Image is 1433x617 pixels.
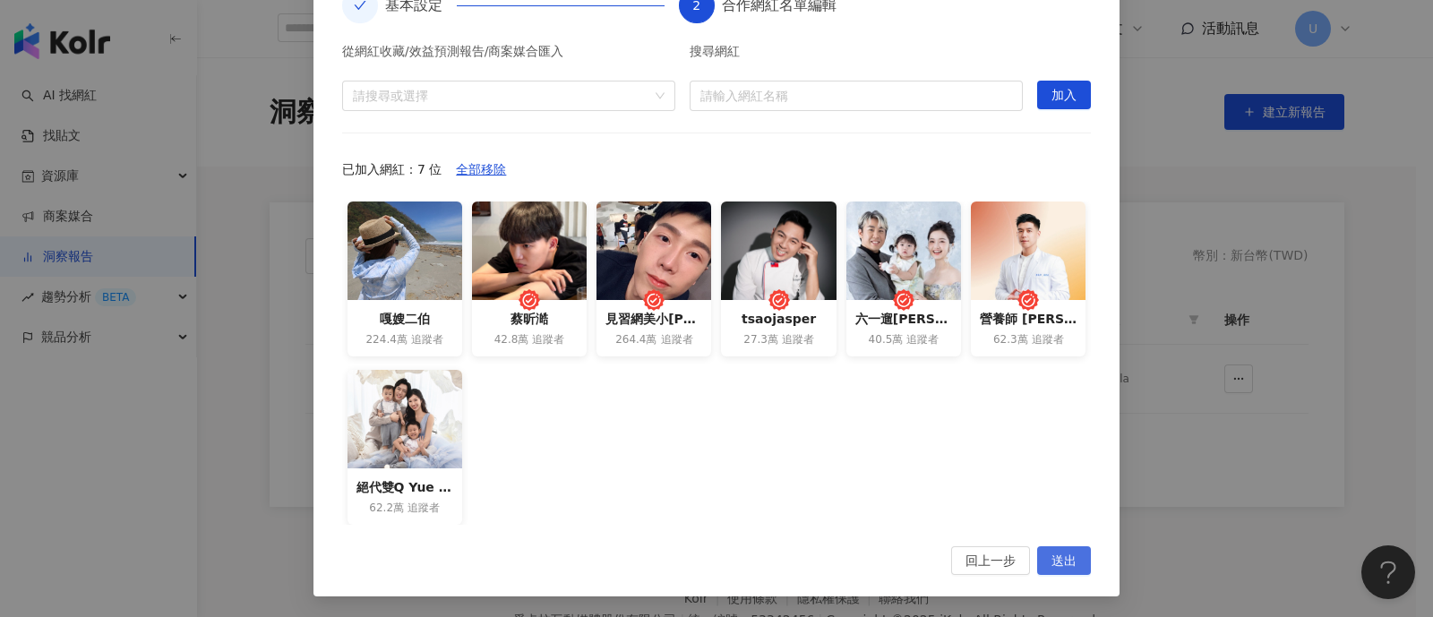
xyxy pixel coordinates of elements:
div: 搜尋網紅 [690,45,1023,66]
span: 送出 [1051,547,1077,576]
div: 見習網美小[PERSON_NAME] [605,309,702,329]
span: 追蹤者 [532,332,564,347]
button: 加入 [1037,81,1091,109]
button: 全部移除 [442,155,520,184]
span: 62.3萬 [993,332,1028,347]
span: 27.3萬 [743,332,778,347]
div: 嘎嫂二伯 [356,309,453,329]
button: 回上一步 [951,546,1030,575]
span: 回上一步 [965,547,1016,576]
span: 加入 [1051,81,1077,110]
span: 追蹤者 [408,501,440,516]
div: 從網紅收藏/效益預測報告/商案媒合匯入 [342,45,675,66]
span: 40.5萬 [869,332,904,347]
div: 營養師 [PERSON_NAME] [980,309,1077,329]
button: 送出 [1037,546,1091,575]
span: 追蹤者 [1032,332,1064,347]
div: 已加入網紅：7 位 [342,155,1091,184]
span: 42.8萬 [494,332,529,347]
div: 絕代雙Q Yue and Wei [356,477,453,497]
span: 264.4萬 [615,332,656,347]
span: 追蹤者 [782,332,814,347]
span: 62.2萬 [369,501,404,516]
div: 六一遛[PERSON_NAME] [855,309,952,329]
span: 追蹤者 [411,332,443,347]
div: tsaojasper [730,309,827,329]
span: 全部移除 [456,156,506,184]
div: 蔡昕澔 [481,309,578,329]
span: 追蹤者 [906,332,939,347]
span: 追蹤者 [661,332,693,347]
span: 224.4萬 [365,332,407,347]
